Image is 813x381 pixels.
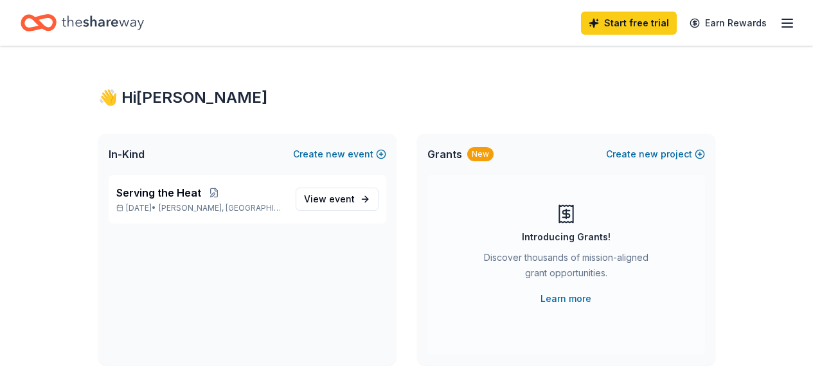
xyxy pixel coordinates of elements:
span: event [329,193,355,204]
span: new [639,146,658,162]
span: Serving the Heat [116,185,201,200]
p: [DATE] • [116,203,285,213]
a: Home [21,8,144,38]
span: In-Kind [109,146,145,162]
div: Introducing Grants! [522,229,611,245]
a: Earn Rewards [682,12,774,35]
a: Start free trial [581,12,677,35]
button: Createnewevent [293,146,386,162]
span: new [326,146,345,162]
a: View event [296,188,379,211]
div: New [467,147,494,161]
button: Createnewproject [606,146,705,162]
span: View [304,191,355,207]
span: [PERSON_NAME], [GEOGRAPHIC_DATA] [159,203,285,213]
div: Discover thousands of mission-aligned grant opportunities. [479,250,654,286]
a: Learn more [541,291,591,306]
div: 👋 Hi [PERSON_NAME] [98,87,715,108]
span: Grants [427,146,462,162]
